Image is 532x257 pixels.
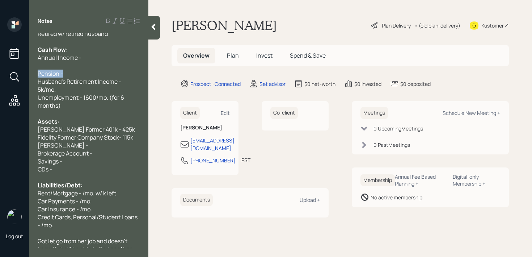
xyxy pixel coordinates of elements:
h6: [PERSON_NAME] [180,125,230,131]
div: $0 deposited [400,80,431,88]
h6: Client [180,107,200,119]
h6: Documents [180,194,213,206]
div: • (old plan-delivery) [414,22,460,29]
div: 0 Past Meeting s [373,141,410,149]
h6: Co-client [270,107,298,119]
span: Pension - [38,70,63,78]
span: Rent/Mortgage - /mo. w/ k left [38,189,116,197]
div: Set advisor [259,80,286,88]
span: Unemployment - 1600/mo. (for 6 months) [38,94,125,109]
div: $0 invested [354,80,381,88]
h6: Membership [360,174,395,186]
label: Notes [38,17,52,25]
div: 0 Upcoming Meeting s [373,125,423,132]
div: Upload + [300,196,320,203]
div: Kustomer [481,22,504,29]
span: Credit Cards, Personal/Student Loans - /mo. [38,213,139,229]
span: Car Insurance - /mo. [38,205,92,213]
div: Plan Delivery [382,22,411,29]
span: [PERSON_NAME] - [38,141,88,149]
span: [PERSON_NAME] Former 401k - 425k [38,125,135,133]
span: Spend & Save [290,51,326,59]
span: Annual Income - [38,54,81,62]
div: Prospect · Connected [190,80,241,88]
div: PST [241,156,250,164]
span: Overview [183,51,210,59]
span: Assets: [38,117,59,125]
div: Annual Fee Based Planning + [395,173,447,187]
div: Log out [6,233,23,240]
span: CDs - [38,165,52,173]
img: retirable_logo.png [7,210,22,224]
div: Edit [221,109,230,116]
div: [PHONE_NUMBER] [190,157,236,164]
span: Fidelity Former Company Stock- 115k [38,133,133,141]
h1: [PERSON_NAME] [172,17,277,33]
span: Husband's Retirement Income - 5k/mo. [38,78,122,94]
span: Invest [256,51,273,59]
div: $0 net-worth [304,80,335,88]
div: Digital-only Membership + [453,173,500,187]
span: Retired w/ retired husband [38,30,108,38]
span: Brokerage Account - [38,149,92,157]
div: No active membership [371,194,422,201]
span: Car Payments - /mo. [38,197,92,205]
div: Schedule New Meeting + [443,109,500,116]
h6: Meetings [360,107,388,119]
span: Plan [227,51,239,59]
span: Liabilities/Debt: [38,181,83,189]
div: [EMAIL_ADDRESS][DOMAIN_NAME] [190,137,235,152]
span: Savings - [38,157,62,165]
span: Cash Flow: [38,46,68,54]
